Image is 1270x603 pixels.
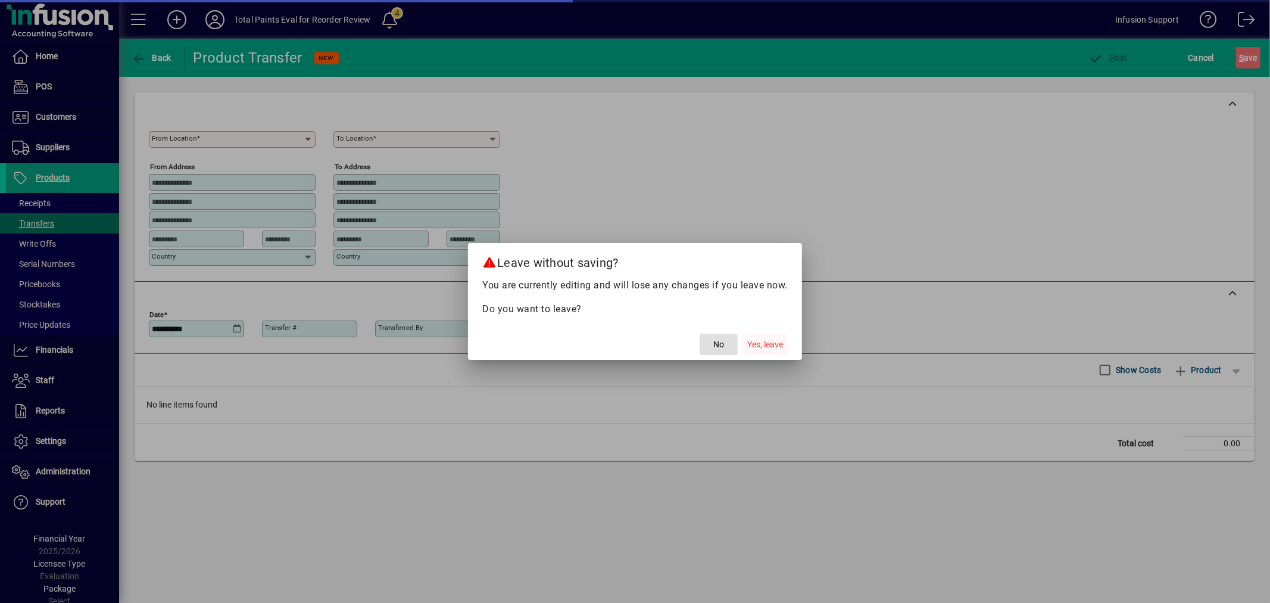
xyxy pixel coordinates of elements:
[713,338,724,351] span: No
[747,338,783,351] span: Yes, leave
[742,334,788,355] button: Yes, leave
[468,243,802,278] h2: Leave without saving?
[482,302,788,316] p: Do you want to leave?
[700,334,738,355] button: No
[482,278,788,293] p: You are currently editing and will lose any changes if you leave now.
